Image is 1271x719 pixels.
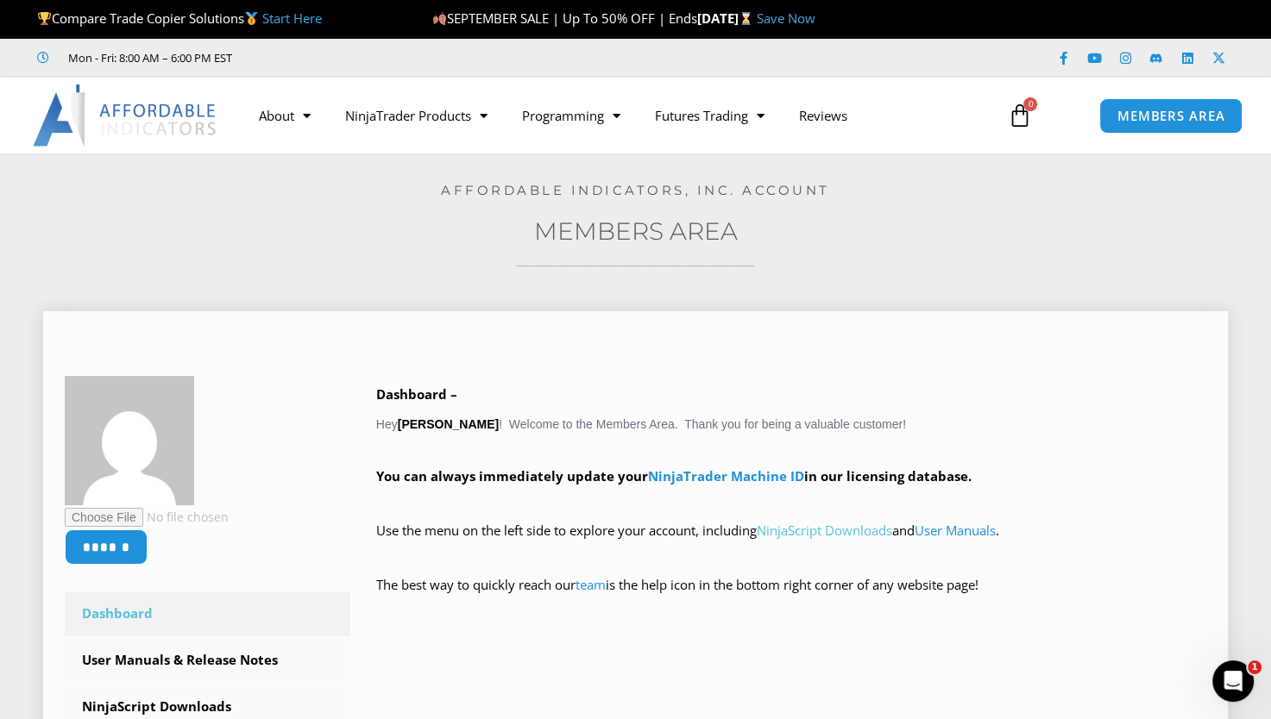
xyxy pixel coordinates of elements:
div: Hey ! Welcome to the Members Area. Thank you for being a valuable customer! [376,383,1206,622]
strong: [PERSON_NAME] [398,417,499,431]
a: 0 [981,91,1057,141]
a: NinjaTrader Machine ID [648,467,804,485]
iframe: Intercom live chat [1212,660,1254,702]
span: SEPTEMBER SALE | Up To 50% OFF | Ends [432,9,697,27]
a: Save Now [757,9,815,27]
span: MEMBERS AREA [1117,109,1225,122]
strong: [DATE] [697,9,757,27]
iframe: Customer reviews powered by Trustpilot [256,49,515,66]
a: Affordable Indicators, Inc. Account [441,182,830,198]
a: MEMBERS AREA [1099,98,1243,134]
span: Compare Trade Copier Solutions [37,9,322,27]
p: Use the menu on the left side to explore your account, including and . [376,519,1206,567]
a: User Manuals [915,522,996,539]
b: Dashboard – [376,385,457,403]
img: LogoAI | Affordable Indicators – NinjaTrader [33,84,218,147]
span: Mon - Fri: 8:00 AM – 6:00 PM EST [64,47,232,68]
a: About [242,96,328,135]
img: ⌛ [739,12,752,25]
span: 0 [1023,97,1037,111]
nav: Menu [242,96,991,135]
a: Programming [505,96,638,135]
a: team [576,576,606,593]
img: 🏆 [38,12,51,25]
a: Members Area [534,216,738,246]
a: NinjaScript Downloads [757,522,892,539]
a: Reviews [782,96,865,135]
span: 1 [1248,660,1262,674]
a: Dashboard [65,591,350,636]
img: 🥇 [245,12,258,25]
img: 🍂 [433,12,446,25]
a: Start Here [262,9,322,27]
a: Futures Trading [638,96,782,135]
p: The best way to quickly reach our is the help icon in the bottom right corner of any website page! [376,573,1206,622]
a: User Manuals & Release Notes [65,638,350,683]
strong: You can always immediately update your in our licensing database. [376,467,972,485]
img: a0d7057455536b9c44a24dbba04b22f400b5921870362800c143a584f9788e9e [65,376,194,505]
a: NinjaTrader Products [328,96,505,135]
